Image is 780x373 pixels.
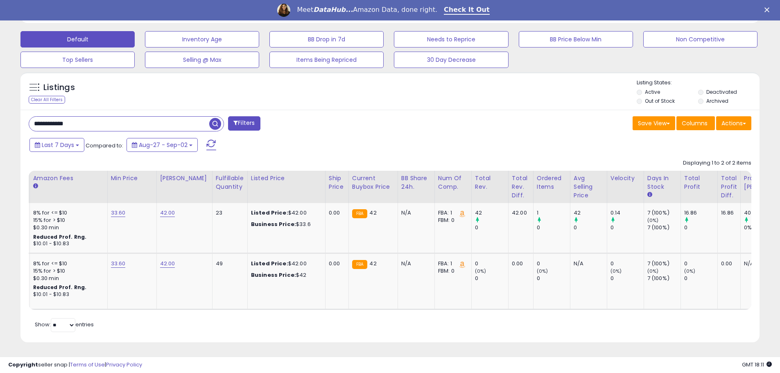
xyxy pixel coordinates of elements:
[251,209,319,217] div: $42.00
[721,260,734,267] div: 0.00
[43,82,75,93] h5: Listings
[33,267,101,275] div: 15% for > $10
[70,361,105,368] a: Terms of Use
[160,260,175,268] a: 42.00
[20,31,135,47] button: Default
[537,260,570,267] div: 0
[684,224,717,231] div: 0
[369,260,376,267] span: 42
[444,6,490,15] a: Check It Out
[438,217,465,224] div: FBM: 0
[475,174,505,191] div: Total Rev.
[716,116,751,130] button: Actions
[706,88,737,95] label: Deactivated
[86,142,123,149] span: Compared to:
[251,260,288,267] b: Listed Price:
[394,52,508,68] button: 30 Day Decrease
[537,174,567,191] div: Ordered Items
[475,224,508,231] div: 0
[645,97,675,104] label: Out of Stock
[637,79,760,87] p: Listing States:
[401,209,428,217] div: N/A
[160,209,175,217] a: 42.00
[764,7,773,12] div: Close
[33,174,104,183] div: Amazon Fees
[742,361,772,368] span: 2025-09-10 18:11 GMT
[111,260,126,268] a: 33.60
[574,209,607,217] div: 42
[127,138,198,152] button: Aug-27 - Sep-02
[251,221,319,228] div: $33.6
[33,260,101,267] div: 8% for <= $10
[251,220,296,228] b: Business Price:
[401,174,431,191] div: BB Share 24h.
[369,209,376,217] span: 42
[475,209,508,217] div: 42
[438,267,465,275] div: FBM: 0
[647,260,681,267] div: 7 (100%)
[29,138,84,152] button: Last 7 Days
[33,291,101,298] div: $10.01 - $10.83
[329,174,345,191] div: Ship Price
[574,260,601,267] div: N/A
[512,209,527,217] div: 42.00
[610,268,622,274] small: (0%)
[251,174,322,183] div: Listed Price
[706,97,728,104] label: Archived
[537,275,570,282] div: 0
[647,174,677,191] div: Days In Stock
[438,209,465,217] div: FBA: 1
[33,209,101,217] div: 8% for <= $10
[721,174,737,200] div: Total Profit Diff.
[574,174,604,200] div: Avg Selling Price
[537,224,570,231] div: 0
[352,174,394,191] div: Current Buybox Price
[42,141,74,149] span: Last 7 Days
[33,233,87,240] b: Reduced Prof. Rng.
[721,209,734,217] div: 16.86
[228,116,260,131] button: Filters
[647,224,681,231] div: 7 (100%)
[35,321,94,328] span: Show: entries
[475,268,486,274] small: (0%)
[329,209,342,217] div: 0.00
[251,260,319,267] div: $42.00
[145,31,259,47] button: Inventory Age
[111,174,153,183] div: Min Price
[610,174,640,183] div: Velocity
[684,209,717,217] div: 16.86
[610,224,644,231] div: 0
[647,268,659,274] small: (0%)
[647,191,652,199] small: Days In Stock.
[610,275,644,282] div: 0
[269,52,384,68] button: Items Being Repriced
[33,217,101,224] div: 15% for > $10
[8,361,38,368] strong: Copyright
[216,209,241,217] div: 23
[251,209,288,217] b: Listed Price:
[683,159,751,167] div: Displaying 1 to 2 of 2 items
[676,116,715,130] button: Columns
[512,260,527,267] div: 0.00
[216,174,244,191] div: Fulfillable Quantity
[145,52,259,68] button: Selling @ Max
[33,284,87,291] b: Reduced Prof. Rng.
[684,275,717,282] div: 0
[647,217,659,224] small: (0%)
[394,31,508,47] button: Needs to Reprice
[20,52,135,68] button: Top Sellers
[352,260,367,269] small: FBA
[251,271,296,279] b: Business Price:
[684,174,714,191] div: Total Profit
[269,31,384,47] button: BB Drop in 7d
[633,116,675,130] button: Save View
[643,31,757,47] button: Non Competitive
[684,260,717,267] div: 0
[684,268,696,274] small: (0%)
[682,119,708,127] span: Columns
[352,209,367,218] small: FBA
[216,260,241,267] div: 49
[313,6,353,14] i: DataHub...
[475,275,508,282] div: 0
[512,174,530,200] div: Total Rev. Diff.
